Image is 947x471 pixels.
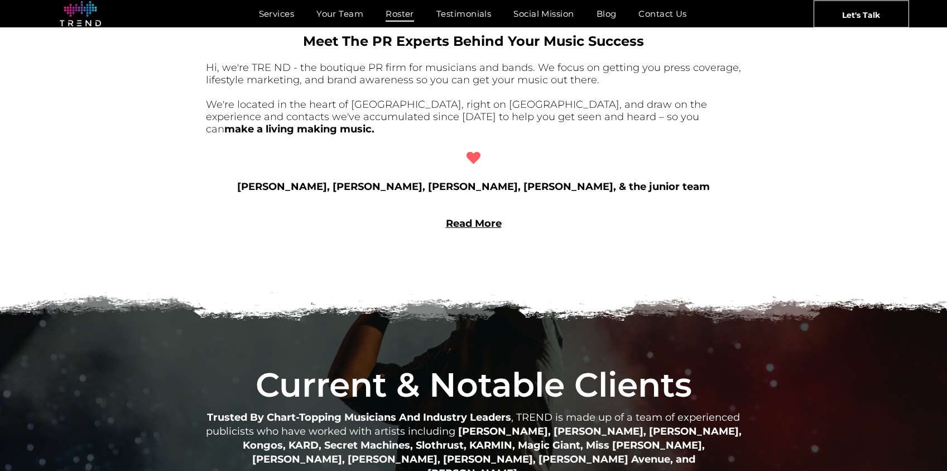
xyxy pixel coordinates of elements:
[248,6,306,22] a: Services
[206,61,741,86] font: Hi, we're TRE ND - the boutique PR firm for musicians and bands. We focus on getting you press co...
[60,1,101,27] img: logo
[425,6,502,22] a: Testimonials
[842,1,880,28] span: Let's Talk
[206,98,707,135] font: We're located in the heart of [GEOGRAPHIC_DATA], right on [GEOGRAPHIC_DATA], and draw on the expe...
[627,6,698,22] a: Contact Us
[207,411,511,424] strong: Trusted By Chart-Topping Musicians And Industry Leaders
[303,33,644,49] span: Meet The PR Experts Behind Your Music Success
[746,341,947,471] iframe: Chat Widget
[585,6,628,22] a: Blog
[502,6,585,22] a: Social Mission
[237,180,710,193] b: [PERSON_NAME], [PERSON_NAME], [PERSON_NAME], [PERSON_NAME], & the junior team
[446,217,502,230] a: Read More
[224,123,374,135] b: make a living making music.
[374,6,425,22] a: Roster
[386,6,414,22] span: Roster
[305,6,374,22] a: Your Team
[256,364,692,405] span: Current & Notable Clients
